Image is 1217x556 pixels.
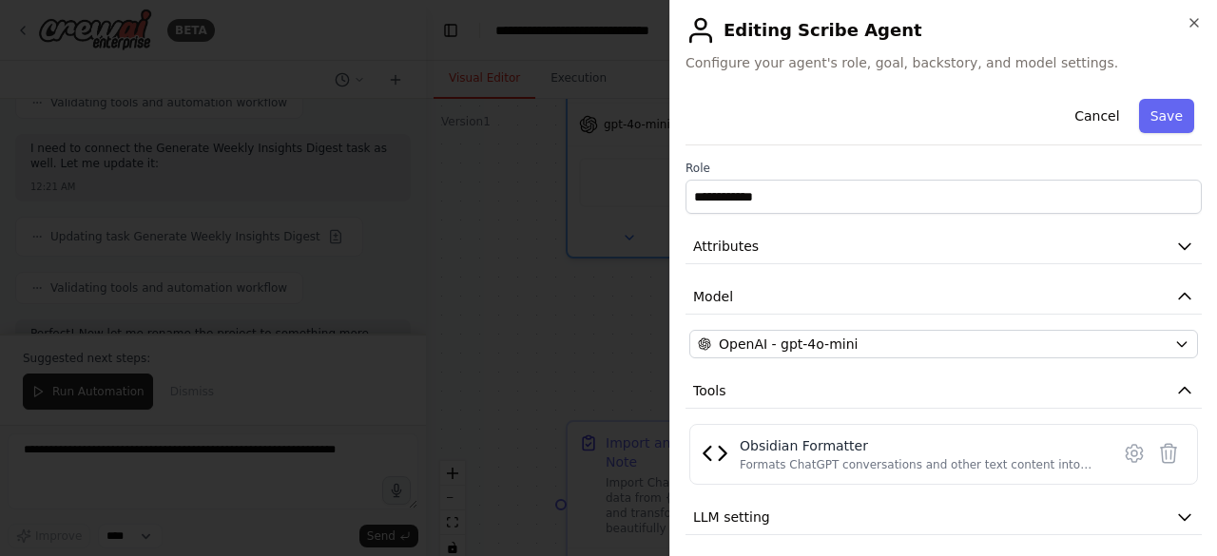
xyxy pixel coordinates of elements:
[1063,99,1130,133] button: Cancel
[693,237,759,256] span: Attributes
[686,15,1202,46] h2: Editing Scribe Agent
[740,436,1098,455] div: Obsidian Formatter
[693,508,770,527] span: LLM setting
[689,330,1198,358] button: OpenAI - gpt-4o-mini
[702,440,728,467] img: Obsidian Formatter
[1117,436,1151,470] button: Configure tool
[686,161,1202,176] label: Role
[686,229,1202,264] button: Attributes
[1139,99,1194,133] button: Save
[686,279,1202,315] button: Model
[686,374,1202,409] button: Tools
[740,457,1098,472] div: Formats ChatGPT conversations and other text content into Obsidian-compatible markdown with prope...
[686,500,1202,535] button: LLM setting
[693,381,726,400] span: Tools
[693,287,733,306] span: Model
[686,53,1202,72] span: Configure your agent's role, goal, backstory, and model settings.
[719,335,858,354] span: OpenAI - gpt-4o-mini
[1151,436,1186,470] button: Delete tool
